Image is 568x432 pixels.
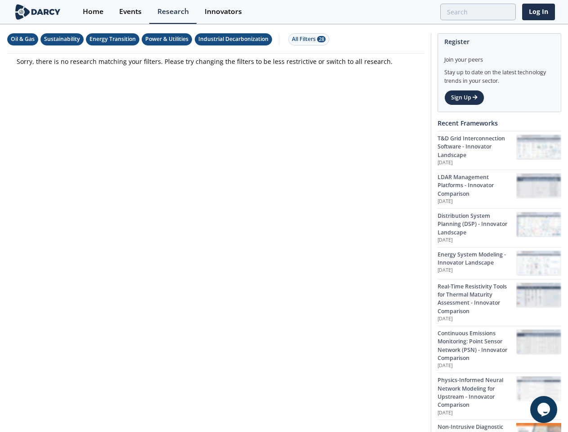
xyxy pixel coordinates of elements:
iframe: chat widget [530,396,559,423]
div: Register [444,34,555,49]
div: Innovators [205,8,242,15]
div: LDAR Management Platforms - Innovator Comparison [438,173,516,198]
button: Sustainability [40,33,84,45]
div: Continuous Emissions Monitoring: Point Sensor Network (PSN) - Innovator Comparison [438,329,516,363]
a: T&D Grid Interconnection Software - Innovator Landscape [DATE] T&D Grid Interconnection Software ... [438,131,561,170]
div: Home [83,8,103,15]
p: [DATE] [438,267,516,274]
div: Real-Time Resistivity Tools for Thermal Maturity Assessment - Innovator Comparison [438,283,516,316]
a: Log In [522,4,555,20]
div: Energy Transition [89,35,136,43]
p: [DATE] [438,362,516,369]
input: Advanced Search [440,4,516,20]
div: Stay up to date on the latest technology trends in your sector. [444,64,555,85]
div: Research [157,8,189,15]
a: LDAR Management Platforms - Innovator Comparison [DATE] LDAR Management Platforms - Innovator Com... [438,170,561,208]
div: Distribution System Planning (DSP) - Innovator Landscape [438,212,516,237]
p: Sorry, there is no research matching your filters. Please try changing the filters to be less res... [17,57,415,66]
p: [DATE] [438,409,516,417]
a: Energy System Modeling - Innovator Landscape [DATE] Energy System Modeling - Innovator Landscape ... [438,247,561,279]
p: [DATE] [438,315,516,323]
p: [DATE] [438,198,516,205]
div: Join your peers [444,49,555,64]
a: Sign Up [444,90,484,105]
div: All Filters [292,35,326,43]
div: Oil & Gas [11,35,35,43]
div: Physics-Informed Neural Network Modeling for Upstream - Innovator Comparison [438,376,516,409]
a: Physics-Informed Neural Network Modeling for Upstream - Innovator Comparison [DATE] Physics-Infor... [438,373,561,419]
p: [DATE] [438,237,516,244]
div: Recent Frameworks [438,115,561,131]
div: Energy System Modeling - Innovator Landscape [438,251,516,267]
span: 28 [317,36,326,42]
button: Oil & Gas [7,33,38,45]
div: Sustainability [44,35,80,43]
a: Real-Time Resistivity Tools for Thermal Maturity Assessment - Innovator Comparison [DATE] Real-Ti... [438,279,561,326]
a: Continuous Emissions Monitoring: Point Sensor Network (PSN) - Innovator Comparison [DATE] Continu... [438,326,561,373]
div: Events [119,8,142,15]
button: Energy Transition [86,33,139,45]
img: logo-wide.svg [13,4,63,20]
div: Power & Utilities [145,35,188,43]
button: All Filters 28 [288,33,329,45]
button: Power & Utilities [142,33,192,45]
div: T&D Grid Interconnection Software - Innovator Landscape [438,135,516,159]
div: Industrial Decarbonization [198,35,268,43]
a: Distribution System Planning (DSP) - Innovator Landscape [DATE] Distribution System Planning (DSP... [438,208,561,247]
p: [DATE] [438,159,516,166]
button: Industrial Decarbonization [195,33,272,45]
